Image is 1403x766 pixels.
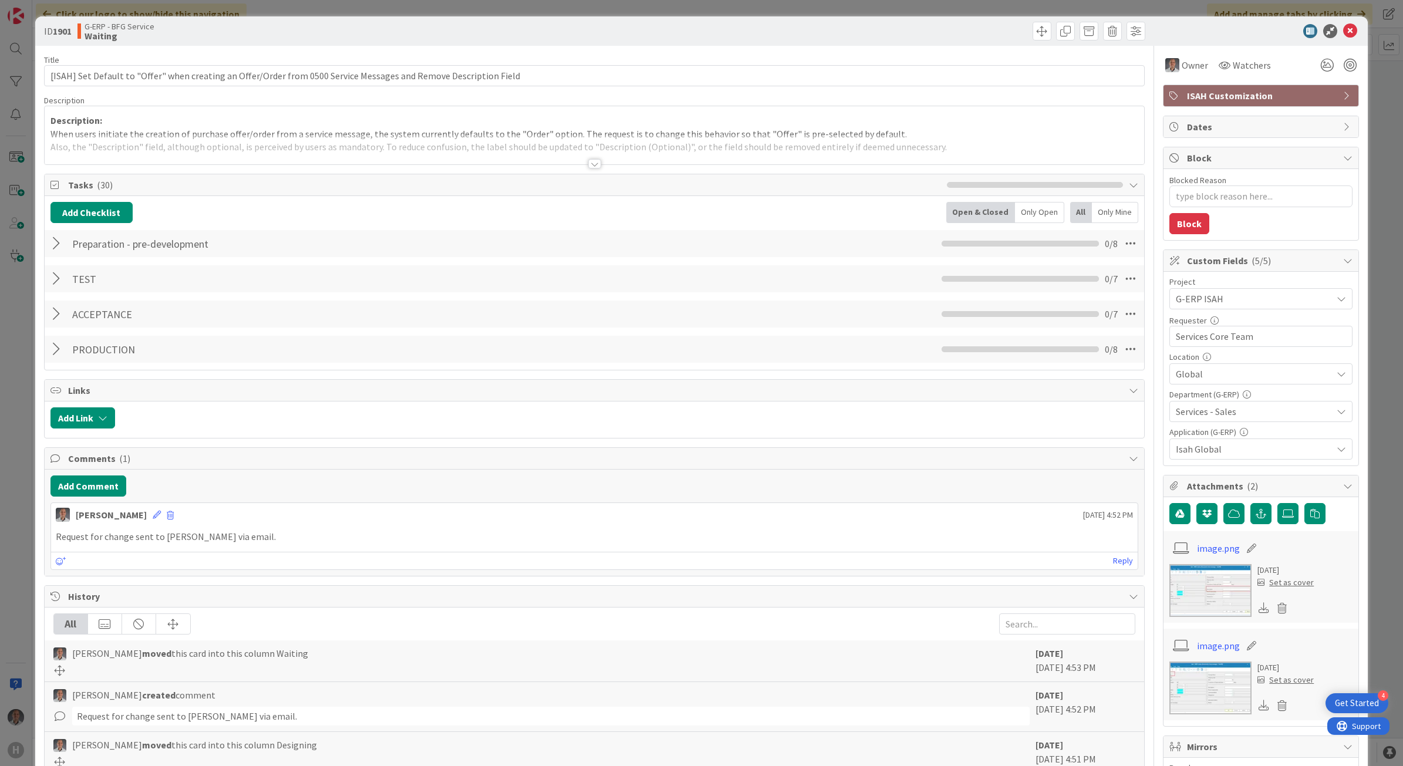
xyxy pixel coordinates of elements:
[68,589,1124,603] span: History
[56,530,1134,544] p: Request for change sent to [PERSON_NAME] via email.
[25,2,53,16] span: Support
[44,95,85,106] span: Description
[1187,479,1337,493] span: Attachments
[1169,315,1207,326] label: Requester
[1257,674,1314,686] div: Set as cover
[54,614,88,634] div: All
[68,383,1124,397] span: Links
[999,613,1135,635] input: Search...
[68,339,332,360] input: Add Checklist...
[1176,367,1332,381] span: Global
[142,647,171,659] b: moved
[1233,58,1271,72] span: Watchers
[1169,353,1353,361] div: Location
[1176,404,1332,419] span: Services - Sales
[1113,554,1133,568] a: Reply
[1092,202,1138,223] div: Only Mine
[68,451,1124,465] span: Comments
[1169,278,1353,286] div: Project
[44,55,59,65] label: Title
[1169,175,1226,185] label: Blocked Reason
[1197,541,1240,555] a: image.png
[1378,690,1388,701] div: 4
[1169,428,1353,436] div: Application (G-ERP)
[53,739,66,752] img: PS
[1187,89,1337,103] span: ISAH Customization
[50,114,102,126] strong: Description:
[1182,58,1208,72] span: Owner
[50,475,126,497] button: Add Comment
[1036,646,1135,676] div: [DATE] 4:53 PM
[1197,639,1240,653] a: image.png
[53,647,66,660] img: PS
[1187,740,1337,754] span: Mirrors
[1015,202,1064,223] div: Only Open
[97,179,113,191] span: ( 30 )
[1165,58,1179,72] img: PS
[1176,291,1326,307] span: G-ERP ISAH
[72,688,215,702] span: [PERSON_NAME] comment
[1036,689,1063,701] b: [DATE]
[1257,662,1314,674] div: [DATE]
[119,453,130,464] span: ( 1 )
[50,202,133,223] button: Add Checklist
[1036,688,1135,725] div: [DATE] 4:52 PM
[68,268,332,289] input: Add Checklist...
[1070,202,1092,223] div: All
[56,508,70,522] img: PS
[72,738,317,752] span: [PERSON_NAME] this card into this column Designing
[1036,739,1063,751] b: [DATE]
[50,127,1139,141] p: When users initiate the creation of purchase offer/order from a service message, the system curre...
[50,407,115,428] button: Add Link
[44,24,72,38] span: ID
[1252,255,1271,266] span: ( 5/5 )
[53,25,72,37] b: 1901
[1105,237,1118,251] span: 0 / 8
[85,31,154,41] b: Waiting
[1257,698,1270,713] div: Download
[1169,390,1353,399] div: Department (G-ERP)
[142,689,176,701] b: created
[1176,442,1332,456] span: Isah Global
[1247,480,1258,492] span: ( 2 )
[1257,564,1314,576] div: [DATE]
[76,508,147,522] div: [PERSON_NAME]
[53,689,66,702] img: PS
[1335,697,1379,709] div: Get Started
[1187,254,1337,268] span: Custom Fields
[1187,151,1337,165] span: Block
[1257,576,1314,589] div: Set as cover
[68,303,332,325] input: Add Checklist...
[1326,693,1388,713] div: Open Get Started checklist, remaining modules: 4
[1083,509,1133,521] span: [DATE] 4:52 PM
[68,233,332,254] input: Add Checklist...
[72,707,1030,725] div: Request for change sent to [PERSON_NAME] via email.
[946,202,1015,223] div: Open & Closed
[1036,647,1063,659] b: [DATE]
[1105,342,1118,356] span: 0 / 8
[44,65,1145,86] input: type card name here...
[1187,120,1337,134] span: Dates
[1257,600,1270,616] div: Download
[142,739,171,751] b: moved
[68,178,942,192] span: Tasks
[72,646,308,660] span: [PERSON_NAME] this card into this column Waiting
[1105,272,1118,286] span: 0 / 7
[1105,307,1118,321] span: 0 / 7
[1169,213,1209,234] button: Block
[85,22,154,31] span: G-ERP - BFG Service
